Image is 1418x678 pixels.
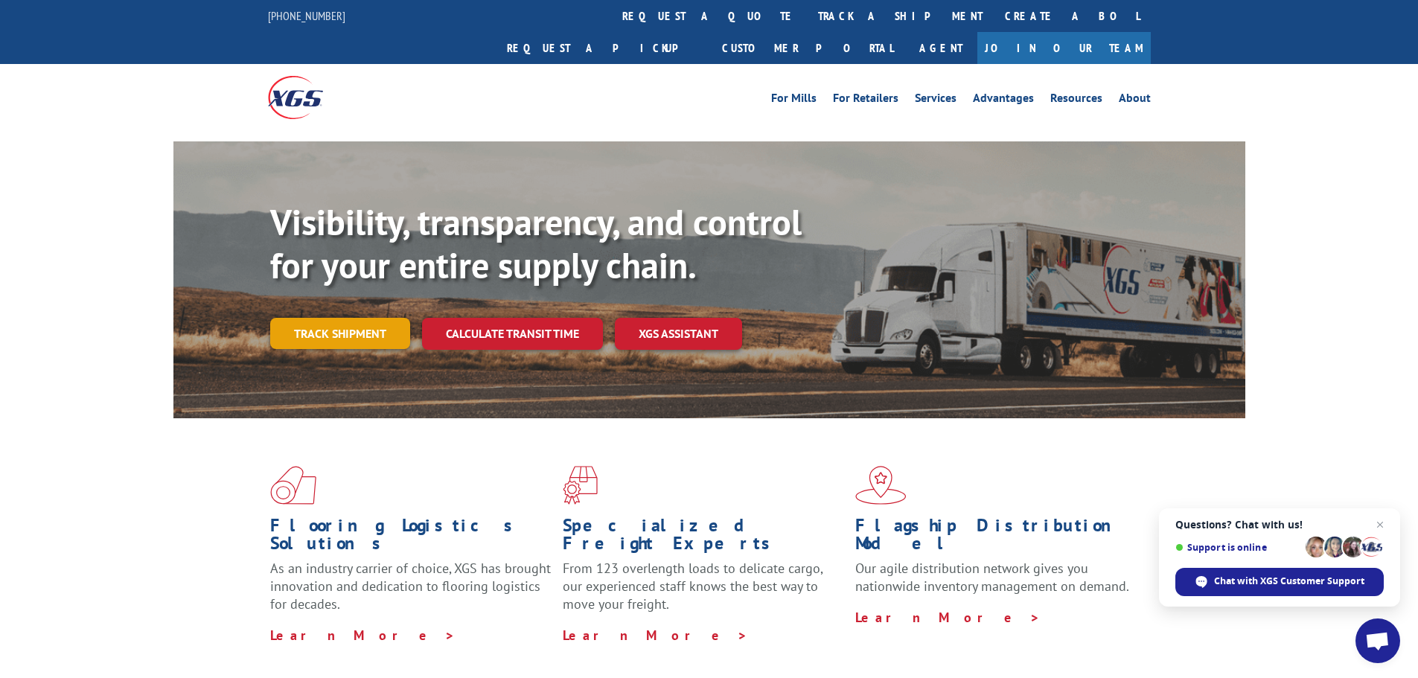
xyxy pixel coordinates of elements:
a: [PHONE_NUMBER] [268,8,345,23]
a: Agent [904,32,977,64]
span: Questions? Chat with us! [1175,519,1384,531]
h1: Flagship Distribution Model [855,517,1137,560]
a: Services [915,92,956,109]
h1: Flooring Logistics Solutions [270,517,552,560]
a: Learn More > [270,627,456,644]
a: Advantages [973,92,1034,109]
a: About [1119,92,1151,109]
a: For Retailers [833,92,898,109]
a: Calculate transit time [422,318,603,350]
a: XGS ASSISTANT [615,318,742,350]
p: From 123 overlength loads to delicate cargo, our experienced staff knows the best way to move you... [563,560,844,626]
span: Chat with XGS Customer Support [1175,568,1384,596]
a: Track shipment [270,318,410,349]
img: xgs-icon-flagship-distribution-model-red [855,466,907,505]
img: xgs-icon-focused-on-flooring-red [563,466,598,505]
a: Resources [1050,92,1102,109]
span: Chat with XGS Customer Support [1214,575,1364,588]
b: Visibility, transparency, and control for your entire supply chain. [270,199,802,288]
span: Our agile distribution network gives you nationwide inventory management on demand. [855,560,1129,595]
a: Request a pickup [496,32,711,64]
a: Open chat [1355,618,1400,663]
a: Learn More > [855,609,1041,626]
a: Customer Portal [711,32,904,64]
a: Join Our Team [977,32,1151,64]
a: For Mills [771,92,817,109]
span: As an industry carrier of choice, XGS has brought innovation and dedication to flooring logistics... [270,560,551,613]
span: Support is online [1175,542,1300,553]
img: xgs-icon-total-supply-chain-intelligence-red [270,466,316,505]
a: Learn More > [563,627,748,644]
h1: Specialized Freight Experts [563,517,844,560]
